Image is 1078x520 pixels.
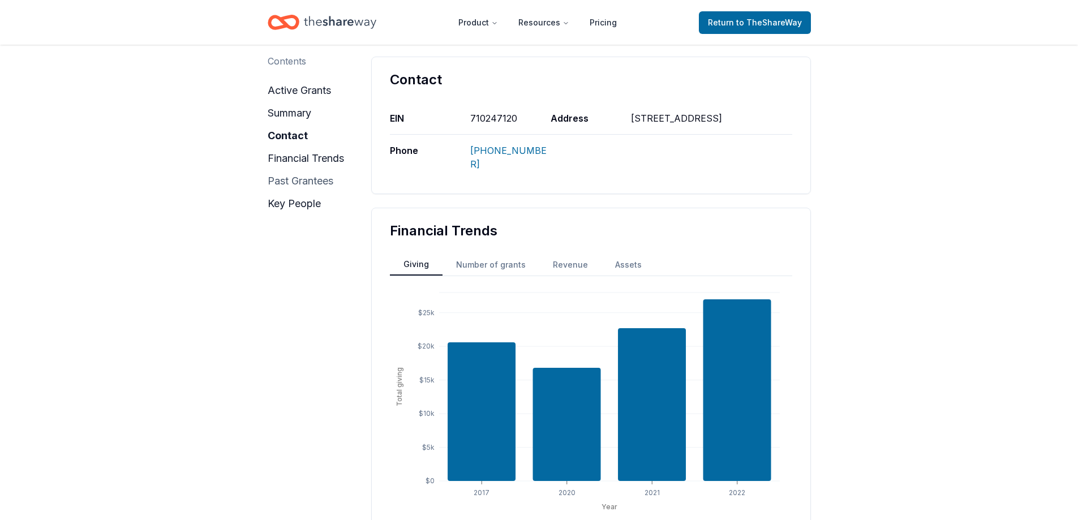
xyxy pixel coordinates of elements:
tspan: $15k [419,376,435,384]
button: Resources [509,11,578,34]
div: Phone [390,135,470,180]
tspan: $0 [426,476,435,485]
button: contact [268,127,308,145]
div: Financial Trends [390,222,792,240]
nav: Main [449,9,626,36]
button: past grantees [268,172,333,190]
div: Contents [268,54,306,68]
button: Giving [390,254,443,276]
button: financial trends [268,149,344,167]
button: active grants [268,81,331,100]
div: 710247120 [470,102,551,134]
div: Address [551,102,631,134]
a: Home [268,9,376,36]
a: Pricing [581,11,626,34]
button: summary [268,104,311,122]
button: key people [268,195,321,213]
tspan: 2022 [729,488,745,497]
tspan: $25k [418,308,435,317]
tspan: Total giving [395,367,403,406]
button: Assets [602,255,655,275]
a: Returnto TheShareWay [699,11,811,34]
tspan: $10k [419,409,435,418]
div: EIN [390,102,470,134]
span: to TheShareWay [736,18,802,27]
button: Revenue [539,255,602,275]
button: Product [449,11,507,34]
span: [STREET_ADDRESS] [631,113,722,124]
button: Number of grants [443,255,539,275]
tspan: 2020 [558,488,575,497]
tspan: $20k [418,342,435,350]
tspan: Year [602,502,617,511]
tspan: 2021 [644,488,659,497]
div: Contact [390,71,792,89]
tspan: 2017 [474,488,489,497]
a: [PHONE_NUMBER] [470,145,547,170]
span: Return [708,16,802,29]
tspan: $5k [422,443,435,452]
